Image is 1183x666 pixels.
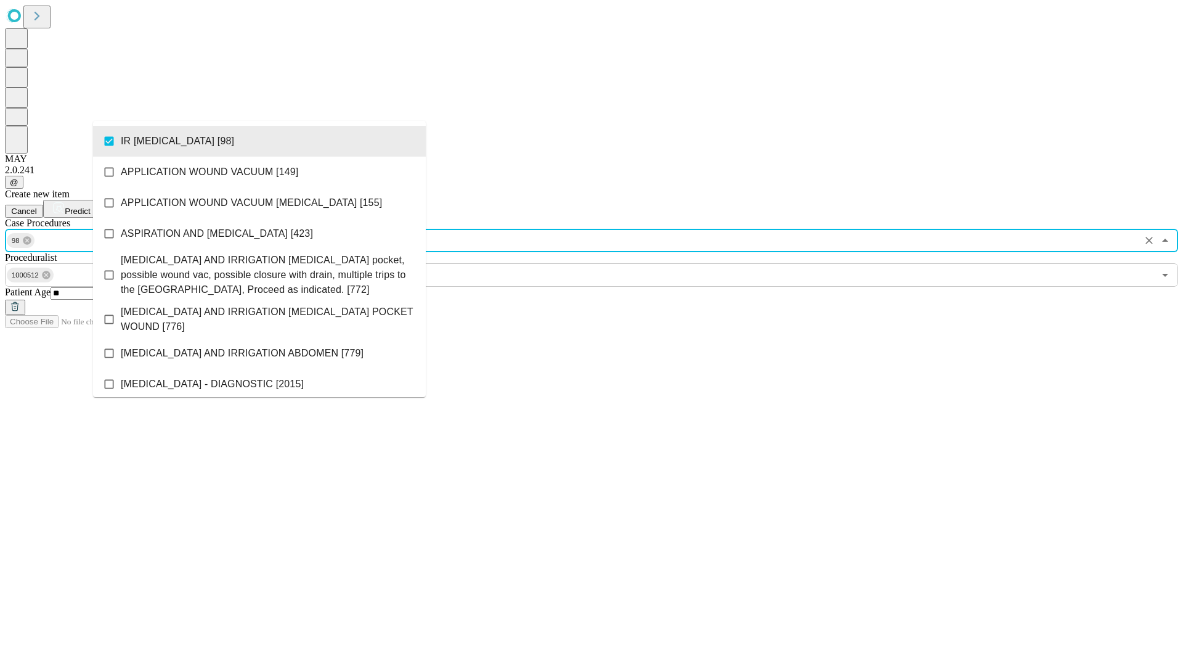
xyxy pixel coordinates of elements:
[5,252,57,263] span: Proceduralist
[7,268,54,282] div: 1000512
[121,226,313,241] span: ASPIRATION AND [MEDICAL_DATA] [423]
[7,233,35,248] div: 98
[121,253,416,297] span: [MEDICAL_DATA] AND IRRIGATION [MEDICAL_DATA] pocket, possible wound vac, possible closure with dr...
[5,189,70,199] span: Create new item
[5,205,43,218] button: Cancel
[1157,266,1174,284] button: Open
[121,134,234,149] span: IR [MEDICAL_DATA] [98]
[121,305,416,334] span: [MEDICAL_DATA] AND IRRIGATION [MEDICAL_DATA] POCKET WOUND [776]
[7,268,44,282] span: 1000512
[121,346,364,361] span: [MEDICAL_DATA] AND IRRIGATION ABDOMEN [779]
[5,218,70,228] span: Scheduled Procedure
[121,195,382,210] span: APPLICATION WOUND VACUUM [MEDICAL_DATA] [155]
[121,165,298,179] span: APPLICATION WOUND VACUUM [149]
[5,165,1178,176] div: 2.0.241
[5,176,23,189] button: @
[65,207,90,216] span: Predict
[11,207,37,216] span: Cancel
[5,154,1178,165] div: MAY
[1140,232,1158,249] button: Clear
[7,234,25,248] span: 98
[5,287,51,297] span: Patient Age
[121,377,304,392] span: [MEDICAL_DATA] - DIAGNOSTIC [2015]
[43,200,100,218] button: Predict
[1157,232,1174,249] button: Close
[10,178,18,187] span: @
